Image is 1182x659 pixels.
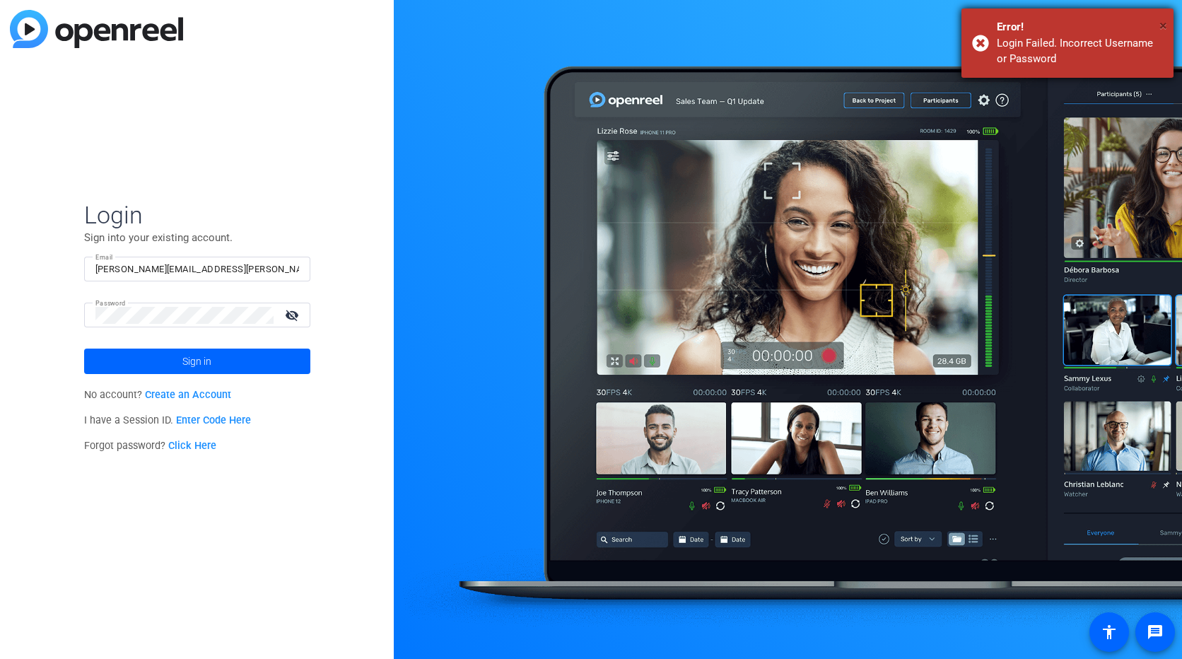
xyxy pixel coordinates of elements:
a: Click Here [168,440,216,452]
div: Error! [997,19,1163,35]
button: Sign in [84,349,310,374]
div: Login Failed. Incorrect Username or Password [997,35,1163,67]
input: Enter Email Address [95,261,299,278]
mat-icon: accessibility [1101,624,1118,641]
button: Close [1159,15,1167,36]
span: Forgot password? [84,440,217,452]
span: Login [84,200,310,230]
span: I have a Session ID. [84,414,252,426]
a: Create an Account [145,389,231,401]
span: × [1159,17,1167,34]
img: blue-gradient.svg [10,10,183,48]
a: Enter Code Here [176,414,251,426]
mat-label: Email [95,253,113,261]
span: Sign in [182,344,211,379]
mat-label: Password [95,299,126,307]
mat-icon: message [1147,624,1164,641]
p: Sign into your existing account. [84,230,310,245]
span: No account? [84,389,232,401]
mat-icon: visibility_off [276,305,310,325]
